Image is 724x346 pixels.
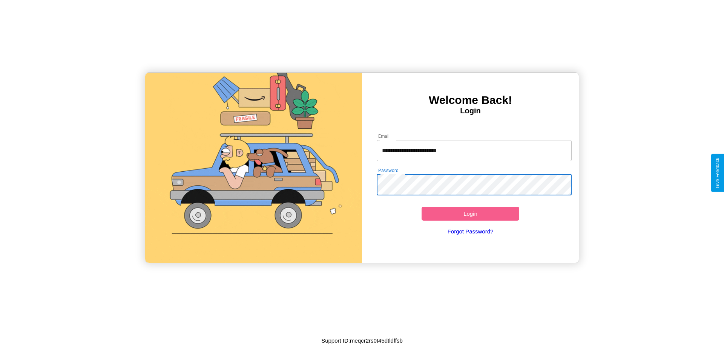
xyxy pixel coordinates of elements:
[321,335,403,346] p: Support ID: meqcr2rs0t45dtldffsb
[422,207,519,221] button: Login
[715,158,720,188] div: Give Feedback
[378,167,398,174] label: Password
[373,221,568,242] a: Forgot Password?
[378,133,390,139] label: Email
[362,107,579,115] h4: Login
[362,94,579,107] h3: Welcome Back!
[145,73,362,263] img: gif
